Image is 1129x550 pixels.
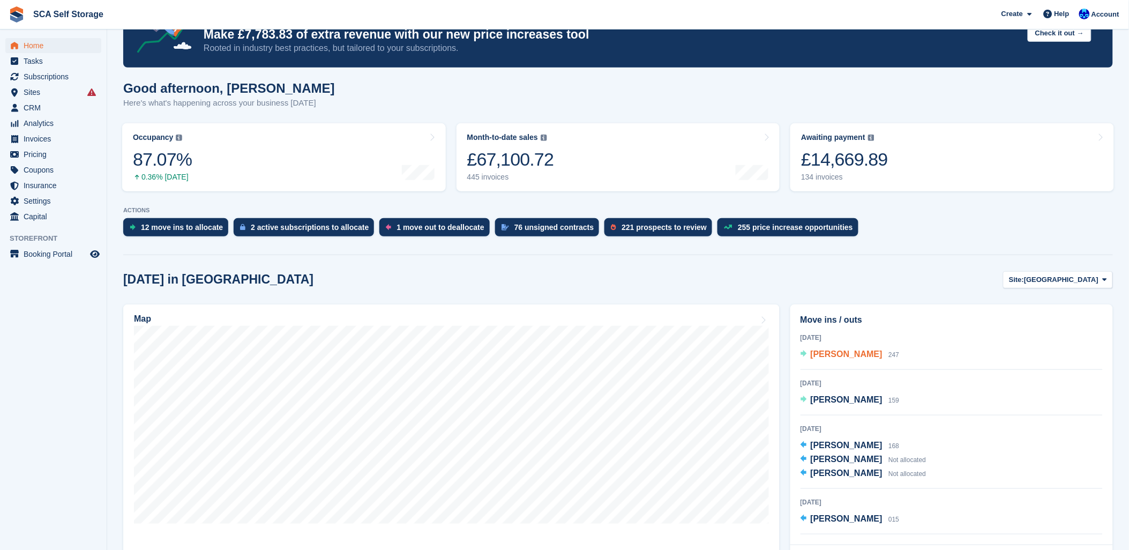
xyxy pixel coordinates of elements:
img: icon-info-grey-7440780725fd019a000dd9b08b2336e03edf1995a4989e88bcd33f0948082b44.svg [541,135,547,141]
span: Analytics [24,116,88,131]
a: menu [5,38,101,53]
span: Help [1055,9,1070,19]
a: SCA Self Storage [29,5,108,23]
a: 76 unsigned contracts [495,218,605,242]
img: icon-info-grey-7440780725fd019a000dd9b08b2336e03edf1995a4989e88bcd33f0948082b44.svg [176,135,182,141]
a: menu [5,162,101,177]
a: [PERSON_NAME] 015 [801,512,900,526]
span: [PERSON_NAME] [811,469,883,478]
a: 2 active subscriptions to allocate [234,218,379,242]
span: [PERSON_NAME] [811,455,883,464]
img: prospect-51fa495bee0391a8d652442698ab0144808aea92771e9ea1ae160a38d050c398.svg [611,224,616,231]
span: Create [1001,9,1023,19]
a: 12 move ins to allocate [123,218,234,242]
div: 0.36% [DATE] [133,173,192,182]
img: contract_signature_icon-13c848040528278c33f63329250d36e43548de30e8caae1d1a13099fd9432cc5.svg [502,224,509,231]
div: 445 invoices [467,173,554,182]
div: 76 unsigned contracts [514,223,594,232]
span: 247 [888,351,899,359]
span: Booking Portal [24,247,88,262]
img: active_subscription_to_allocate_icon-d502201f5373d7db506a760aba3b589e785aa758c864c3986d89f69b8ff3... [240,224,245,231]
span: Home [24,38,88,53]
span: Settings [24,194,88,209]
p: ACTIONS [123,207,1113,214]
span: 159 [888,397,899,404]
a: menu [5,85,101,100]
img: move_ins_to_allocate_icon-fdf77a2bb77ea45bf5b3d319d69a93e2d87916cf1d5bf7949dd705db3b84f3ca.svg [130,224,136,231]
span: [PERSON_NAME] [811,350,883,359]
div: [DATE] [801,333,1103,343]
div: [DATE] [801,497,1103,507]
h2: [DATE] in [GEOGRAPHIC_DATA] [123,272,313,287]
p: Here's what's happening across your business [DATE] [123,97,335,109]
a: [PERSON_NAME] 247 [801,348,900,362]
a: menu [5,116,101,131]
a: menu [5,194,101,209]
a: menu [5,178,101,193]
a: menu [5,100,101,115]
a: menu [5,209,101,224]
img: price_increase_opportunities-93ffe204e8149a01c8c9dc8f82e8f89637d9d84a8eef4429ea346261dce0b2c0.svg [724,225,732,229]
img: move_outs_to_deallocate_icon-f764333ba52eb49d3ac5e1228854f67142a1ed5810a6f6cc68b1a99e826820c5.svg [386,224,391,231]
span: [PERSON_NAME] [811,441,883,450]
a: Month-to-date sales £67,100.72 445 invoices [457,123,780,191]
a: menu [5,247,101,262]
span: Not allocated [888,470,926,478]
a: menu [5,54,101,69]
span: [GEOGRAPHIC_DATA] [1024,274,1098,285]
span: 168 [888,442,899,450]
a: Occupancy 87.07% 0.36% [DATE] [122,123,446,191]
h2: Map [134,314,151,324]
a: [PERSON_NAME] 159 [801,393,900,407]
a: 1 move out to deallocate [379,218,495,242]
span: CRM [24,100,88,115]
a: menu [5,69,101,84]
img: stora-icon-8386f47178a22dfd0bd8f6a31ec36ba5ce8667c1dd55bd0f319d3a0aa187defe.svg [9,6,25,23]
span: Not allocated [888,456,926,464]
div: 221 prospects to review [622,223,707,232]
div: Occupancy [133,133,173,142]
h2: Move ins / outs [801,314,1103,326]
a: menu [5,147,101,162]
span: [PERSON_NAME] [811,514,883,523]
a: menu [5,131,101,146]
div: 12 move ins to allocate [141,223,223,232]
a: 255 price increase opportunities [717,218,864,242]
h1: Good afternoon, [PERSON_NAME] [123,81,335,95]
div: 134 invoices [801,173,888,182]
span: Account [1091,9,1119,20]
p: Make £7,783.83 of extra revenue with our new price increases tool [204,27,1019,42]
span: Sites [24,85,88,100]
i: Smart entry sync failures have occurred [87,88,96,96]
img: Kelly Neesham [1079,9,1090,19]
button: Check it out → [1028,25,1091,42]
span: Coupons [24,162,88,177]
div: Month-to-date sales [467,133,538,142]
div: 255 price increase opportunities [738,223,853,232]
span: Pricing [24,147,88,162]
p: Rooted in industry best practices, but tailored to your subscriptions. [204,42,1019,54]
div: [DATE] [801,424,1103,434]
span: Storefront [10,233,107,244]
span: Invoices [24,131,88,146]
button: Site: [GEOGRAPHIC_DATA] [1003,271,1113,289]
div: £14,669.89 [801,148,888,170]
div: 87.07% [133,148,192,170]
span: 015 [888,516,899,523]
div: 1 move out to deallocate [397,223,484,232]
img: icon-info-grey-7440780725fd019a000dd9b08b2336e03edf1995a4989e88bcd33f0948082b44.svg [868,135,874,141]
span: Site: [1009,274,1024,285]
span: Insurance [24,178,88,193]
a: Preview store [88,248,101,261]
div: Awaiting payment [801,133,865,142]
a: [PERSON_NAME] 168 [801,439,900,453]
a: Awaiting payment £14,669.89 134 invoices [790,123,1114,191]
a: 221 prospects to review [604,218,717,242]
a: [PERSON_NAME] Not allocated [801,467,926,481]
div: £67,100.72 [467,148,554,170]
span: [PERSON_NAME] [811,395,883,404]
div: 2 active subscriptions to allocate [251,223,369,232]
span: Subscriptions [24,69,88,84]
span: Tasks [24,54,88,69]
span: Capital [24,209,88,224]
